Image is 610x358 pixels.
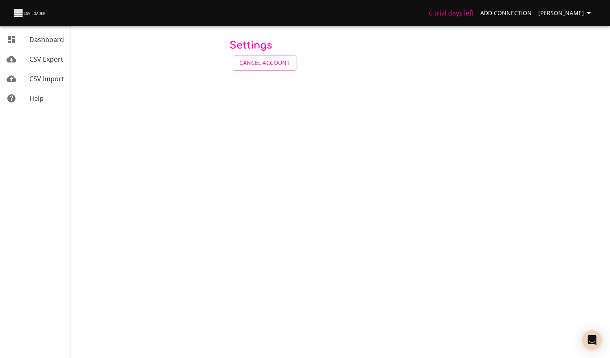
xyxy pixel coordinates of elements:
[13,7,47,19] img: CSV Loader
[233,56,296,71] button: Cancel Account
[239,58,290,68] span: Cancel Account
[230,40,272,51] span: Settings
[535,6,597,21] button: [PERSON_NAME]
[29,55,63,64] span: CSV Export
[477,6,535,21] a: Add Connection
[582,330,602,350] div: Open Intercom Messenger
[538,8,594,18] span: [PERSON_NAME]
[29,74,64,83] span: CSV Import
[29,35,64,44] span: Dashboard
[429,7,474,19] h6: 6 trial days left
[29,94,44,103] span: Help
[480,8,532,18] span: Add Connection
